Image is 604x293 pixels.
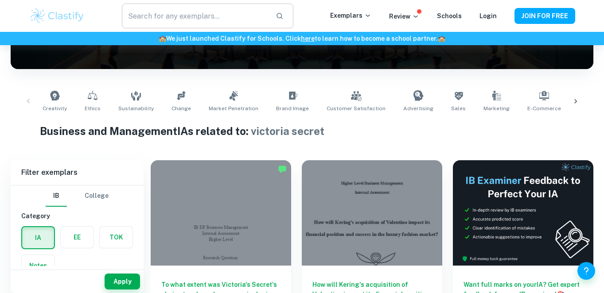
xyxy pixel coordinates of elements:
[278,165,287,173] img: Marked
[483,104,510,112] span: Marketing
[22,227,54,248] button: IA
[85,185,109,207] button: College
[43,104,67,112] span: Creativity
[527,104,561,112] span: E-commerce
[403,104,433,112] span: Advertising
[2,34,602,43] h6: We just launched Clastify for Schools. Click to learn how to become a school partner.
[251,125,324,137] span: victoria secret
[46,185,109,207] div: Filter type choice
[301,35,315,42] a: here
[209,104,258,112] span: Market Penetration
[105,274,140,289] button: Apply
[159,35,166,42] span: 🏫
[437,12,462,19] a: Schools
[451,104,466,112] span: Sales
[100,227,132,248] button: TOK
[46,185,67,207] button: IB
[21,211,133,221] h6: Category
[479,12,497,19] a: Login
[389,12,419,21] p: Review
[29,7,86,25] img: Clastify logo
[118,104,154,112] span: Sustainability
[61,227,94,248] button: EE
[276,104,309,112] span: Brand Image
[85,104,101,112] span: Ethics
[171,104,191,112] span: Change
[514,8,575,24] button: JOIN FOR FREE
[438,35,445,42] span: 🏫
[327,104,386,112] span: Customer Satisfaction
[40,123,565,139] h1: Business and Management IAs related to:
[22,255,55,276] button: Notes
[577,262,595,280] button: Help and Feedback
[11,160,144,185] h6: Filter exemplars
[453,160,593,266] img: Thumbnail
[330,11,371,20] p: Exemplars
[122,4,268,28] input: Search for any exemplars...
